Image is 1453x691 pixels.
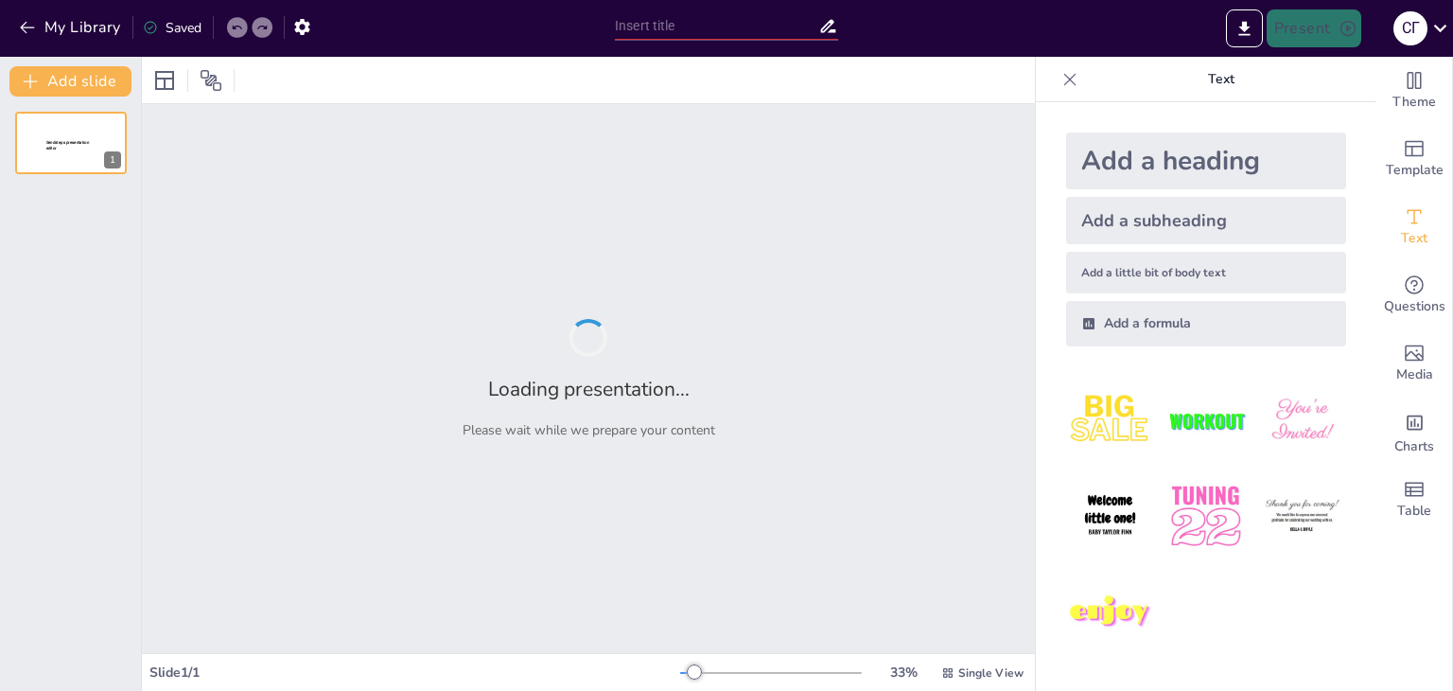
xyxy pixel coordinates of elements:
button: Export to PowerPoint [1226,9,1263,47]
div: 33 % [881,664,926,682]
span: Media [1396,364,1433,385]
img: 6.jpeg [1258,472,1346,560]
div: Add a formula [1066,301,1346,346]
p: Text [1085,57,1357,102]
span: Sendsteps presentation editor [46,140,89,151]
span: Single View [958,665,1024,681]
img: 2.jpeg [1162,377,1250,465]
div: Add a subheading [1066,197,1346,244]
div: 1 [15,112,127,174]
span: Text [1401,228,1427,249]
img: 5.jpeg [1162,472,1250,560]
span: Charts [1394,436,1434,457]
div: Add text boxes [1376,193,1452,261]
h2: Loading presentation... [488,376,690,402]
div: Add a little bit of body text [1066,252,1346,293]
span: Theme [1392,92,1436,113]
button: Add slide [9,66,131,97]
span: Template [1386,160,1444,181]
div: Add images, graphics, shapes or video [1376,329,1452,398]
button: My Library [14,12,129,43]
div: С Г [1393,11,1427,45]
div: Get real-time input from your audience [1376,261,1452,329]
p: Please wait while we prepare your content [463,421,715,439]
div: 1 [104,151,121,168]
button: Present [1267,9,1361,47]
span: Position [200,69,222,92]
input: Insert title [615,12,818,40]
div: Saved [143,19,201,37]
img: 4.jpeg [1066,472,1154,560]
div: Add charts and graphs [1376,398,1452,466]
div: Slide 1 / 1 [149,664,680,682]
img: 7.jpeg [1066,569,1154,657]
button: С Г [1393,9,1427,47]
div: Add a table [1376,466,1452,534]
img: 1.jpeg [1066,377,1154,465]
div: Layout [149,65,180,96]
span: Table [1397,501,1431,522]
img: 3.jpeg [1258,377,1346,465]
div: Change the overall theme [1376,57,1452,125]
div: Add a heading [1066,133,1346,189]
div: Add ready made slides [1376,125,1452,193]
span: Questions [1384,296,1445,317]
